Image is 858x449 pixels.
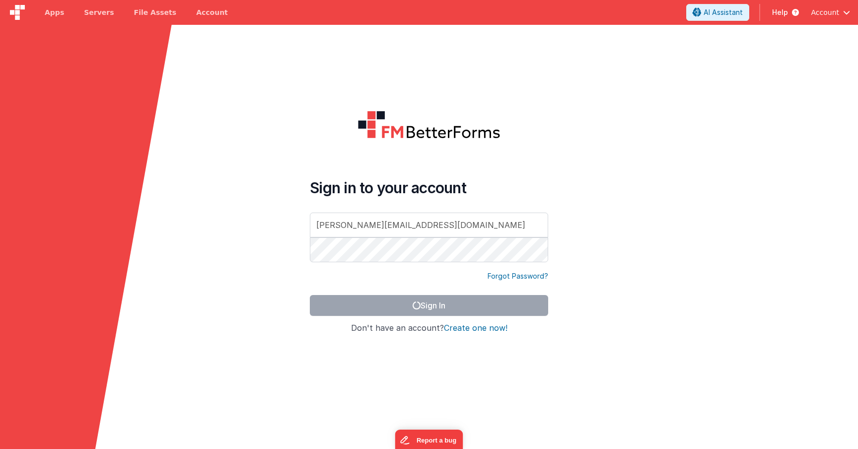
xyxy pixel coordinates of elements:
[84,7,114,17] span: Servers
[444,324,507,333] button: Create one now!
[310,295,548,316] button: Sign In
[310,324,548,333] h4: Don't have an account?
[811,7,850,17] button: Account
[134,7,177,17] span: File Assets
[45,7,64,17] span: Apps
[772,7,788,17] span: Help
[310,179,548,197] h4: Sign in to your account
[811,7,839,17] span: Account
[704,7,743,17] span: AI Assistant
[310,213,548,237] input: Email Address
[488,271,548,281] a: Forgot Password?
[686,4,749,21] button: AI Assistant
